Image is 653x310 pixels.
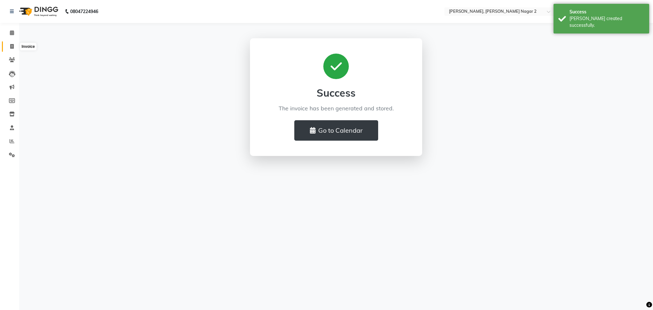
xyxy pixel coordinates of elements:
[20,43,36,50] div: Invoice
[70,3,98,20] b: 08047224946
[265,87,407,99] h2: Success
[294,120,378,141] button: Go to Calendar
[16,3,60,20] img: logo
[569,15,644,29] div: Bill created successfully.
[569,9,644,15] div: Success
[265,104,407,112] p: The invoice has been generated and stored.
